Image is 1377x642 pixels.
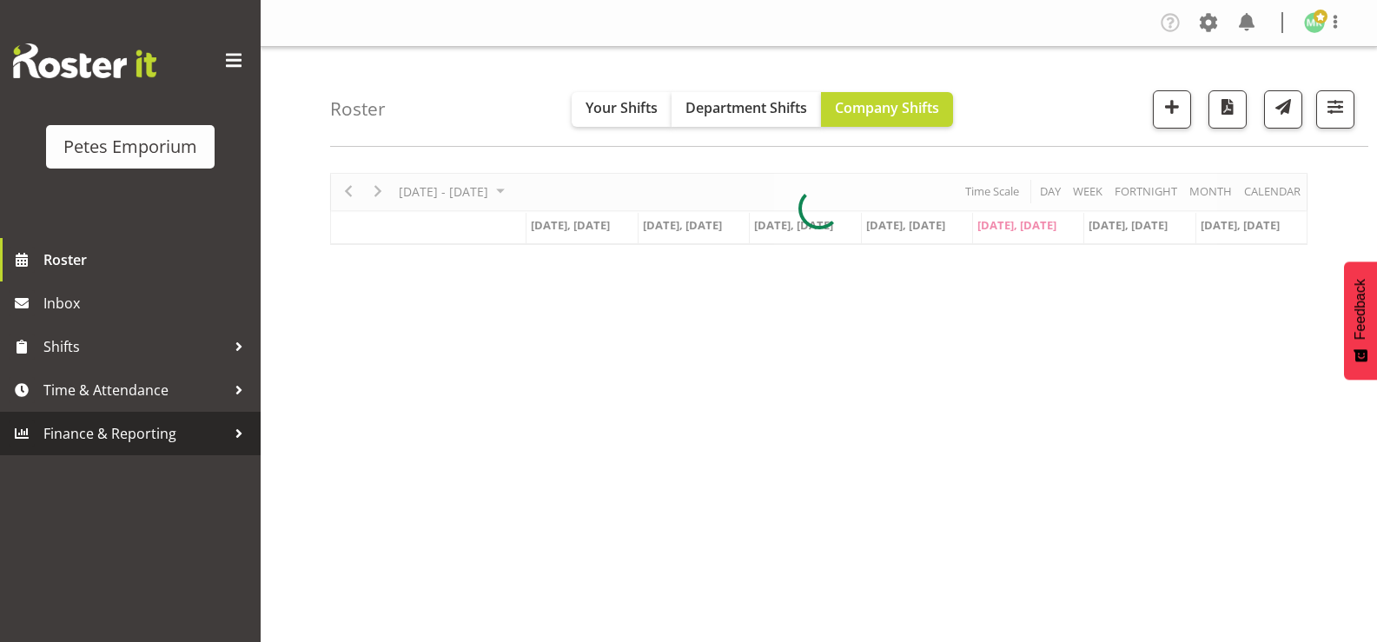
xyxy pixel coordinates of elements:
[1208,90,1247,129] button: Download a PDF of the roster according to the set date range.
[330,99,386,119] h4: Roster
[1153,90,1191,129] button: Add a new shift
[63,134,197,160] div: Petes Emporium
[13,43,156,78] img: Rosterit website logo
[672,92,821,127] button: Department Shifts
[43,377,226,403] span: Time & Attendance
[1304,12,1325,33] img: melanie-richardson713.jpg
[835,98,939,117] span: Company Shifts
[685,98,807,117] span: Department Shifts
[821,92,953,127] button: Company Shifts
[586,98,658,117] span: Your Shifts
[1344,261,1377,380] button: Feedback - Show survey
[572,92,672,127] button: Your Shifts
[43,420,226,447] span: Finance & Reporting
[43,247,252,273] span: Roster
[1316,90,1354,129] button: Filter Shifts
[43,290,252,316] span: Inbox
[1353,279,1368,340] span: Feedback
[1264,90,1302,129] button: Send a list of all shifts for the selected filtered period to all rostered employees.
[43,334,226,360] span: Shifts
